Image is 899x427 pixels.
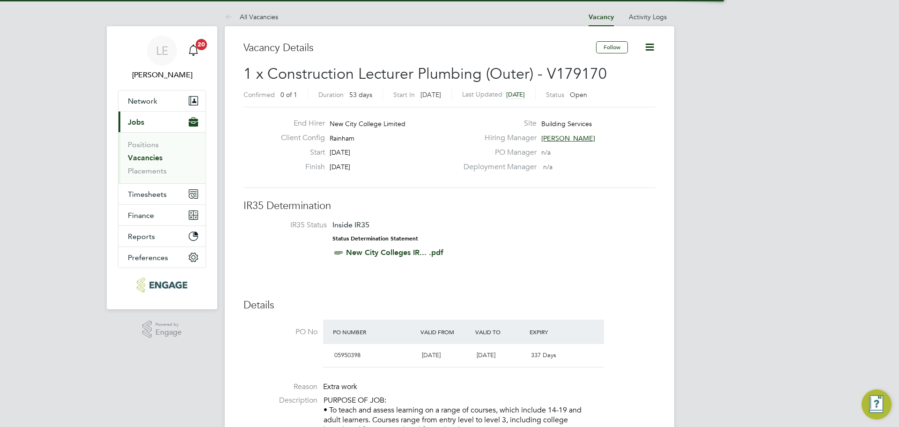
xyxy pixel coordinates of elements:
span: Rainham [330,134,354,142]
span: [DATE] [330,163,350,171]
h3: Vacancy Details [243,41,596,55]
span: 337 Days [531,351,556,359]
span: [DATE] [422,351,441,359]
a: 20 [184,36,203,66]
label: End Hirer [273,119,325,128]
label: IR35 Status [253,220,327,230]
a: Vacancies [128,153,162,162]
label: PO Manager [458,148,537,157]
span: Engage [155,329,182,337]
span: [PERSON_NAME] [541,134,595,142]
span: [DATE] [477,351,495,359]
span: Inside IR35 [332,220,369,229]
a: LE[PERSON_NAME] [118,36,206,81]
span: 1 x Construction Lecturer Plumbing (Outer) - V179170 [243,65,607,83]
button: Follow [596,41,628,53]
a: Vacancy [589,13,614,21]
span: n/a [543,163,553,171]
a: Activity Logs [629,13,667,21]
div: Expiry [527,323,582,340]
label: Site [458,119,537,128]
span: Building Services [541,120,592,128]
span: Laurence Elkington [118,69,206,81]
h3: IR35 Determination [243,199,656,213]
span: Powered by [155,321,182,329]
div: Jobs [118,132,206,183]
button: Engage Resource Center [862,390,892,420]
button: Reports [118,226,206,247]
span: 05950398 [334,351,361,359]
label: Client Config [273,133,325,143]
span: [DATE] [330,148,350,157]
label: Start In [393,90,415,99]
span: 0 of 1 [280,90,297,99]
span: [DATE] [506,90,525,98]
a: Placements [128,166,167,175]
label: Deployment Manager [458,162,537,172]
span: Open [570,90,587,99]
label: Status [546,90,564,99]
strong: Status Determination Statement [332,235,418,242]
div: Valid To [473,323,528,340]
span: Extra work [323,382,357,391]
span: LE [156,45,169,57]
label: Hiring Manager [458,133,537,143]
a: New City Colleges IR... .pdf [346,248,443,257]
span: 53 days [349,90,372,99]
span: New City College Limited [330,120,405,128]
button: Finance [118,205,206,225]
label: Finish [273,162,325,172]
label: Reason [243,382,317,392]
a: Powered byEngage [142,321,182,338]
span: Network [128,97,157,105]
label: Last Updated [462,90,502,98]
span: Preferences [128,253,168,262]
button: Network [118,90,206,111]
label: Description [243,396,317,405]
img: huntereducation-logo-retina.png [137,277,187,292]
span: Jobs [128,118,144,127]
button: Jobs [118,112,206,132]
div: Valid From [418,323,473,340]
a: Go to home page [118,277,206,292]
span: [DATE] [420,90,441,99]
label: PO No [243,327,317,337]
label: Start [273,148,325,157]
nav: Main navigation [107,26,217,309]
span: n/a [541,148,551,157]
span: Finance [128,211,154,220]
button: Timesheets [118,184,206,204]
a: Positions [128,140,159,149]
span: Timesheets [128,190,167,199]
a: All Vacancies [225,13,278,21]
div: PO Number [331,323,418,340]
h3: Details [243,299,656,312]
label: Confirmed [243,90,275,99]
span: Reports [128,232,155,241]
button: Preferences [118,247,206,268]
span: 20 [196,39,207,50]
label: Duration [318,90,344,99]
